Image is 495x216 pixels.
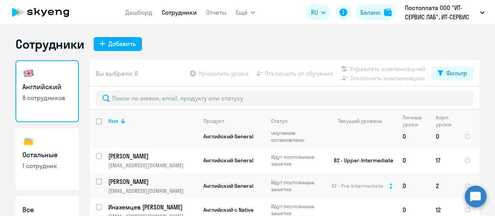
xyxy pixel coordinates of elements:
[203,182,253,189] span: Английский General
[108,203,196,211] p: Иназемцев [PERSON_NAME]
[22,162,72,170] p: 1 сотрудник
[436,114,457,128] div: Корп. уроки
[338,117,382,124] div: Текущий уровень
[203,117,224,124] div: Продукт
[324,148,396,173] td: B2 - Upper-Intermediate
[108,117,197,124] div: Имя
[125,9,152,16] a: Дашборд
[271,153,324,167] p: Идут постоянные занятия
[22,150,72,160] h3: Остальные
[108,152,197,160] a: [PERSON_NAME]
[430,148,458,173] td: 17
[430,173,458,199] td: 2
[236,5,255,20] button: Ещё
[203,133,253,140] span: Английский General
[396,173,430,199] td: 0
[311,8,318,17] span: RU
[108,152,196,160] p: [PERSON_NAME]
[108,177,197,186] a: [PERSON_NAME]
[22,205,72,215] h3: Все
[432,66,473,80] button: Фильтр
[108,117,118,124] div: Имя
[96,69,138,78] span: Вы выбрали: 0
[446,68,467,78] div: Фильтр
[96,90,473,106] input: Поиск по имени, email, продукту или статусу
[396,148,430,173] td: 0
[22,67,35,80] img: english
[403,114,429,128] div: Личные уроки
[331,117,396,124] div: Текущий уровень
[108,177,196,186] p: [PERSON_NAME]
[356,5,396,20] button: Балансbalance
[271,179,324,193] p: Идут постоянные занятия
[15,36,84,52] h1: Сотрудники
[203,157,253,164] span: Английский General
[271,129,324,143] p: Обучение остановлено
[405,3,477,22] p: Постоплата ООО "ИТ-СЕРВИС ЛАБ", ИТ-СЕРВИС ЛАБ, ООО
[384,9,392,16] img: balance
[22,82,72,92] h3: Английский
[108,187,197,194] p: [EMAIL_ADDRESS][DOMAIN_NAME]
[108,162,197,169] p: [EMAIL_ADDRESS][DOMAIN_NAME]
[206,9,227,16] a: Отчеты
[162,9,197,16] a: Сотрудники
[22,94,72,102] p: 8 сотрудников
[271,117,288,124] div: Статус
[15,128,79,190] a: Остальные1 сотрудник
[306,5,331,20] button: RU
[108,39,136,48] div: Добавить
[430,125,458,148] td: 0
[396,125,430,148] td: 0
[108,203,197,211] a: Иназемцев [PERSON_NAME]
[360,8,381,17] div: Баланс
[203,206,254,213] span: Английский с Native
[22,135,35,148] img: others
[236,8,247,17] span: Ещё
[401,3,488,22] button: Постоплата ООО "ИТ-СЕРВИС ЛАБ", ИТ-СЕРВИС ЛАБ, ООО
[331,182,383,189] span: A2 - Pre-Intermediate
[15,60,79,122] a: Английский8 сотрудников
[94,37,142,51] button: Добавить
